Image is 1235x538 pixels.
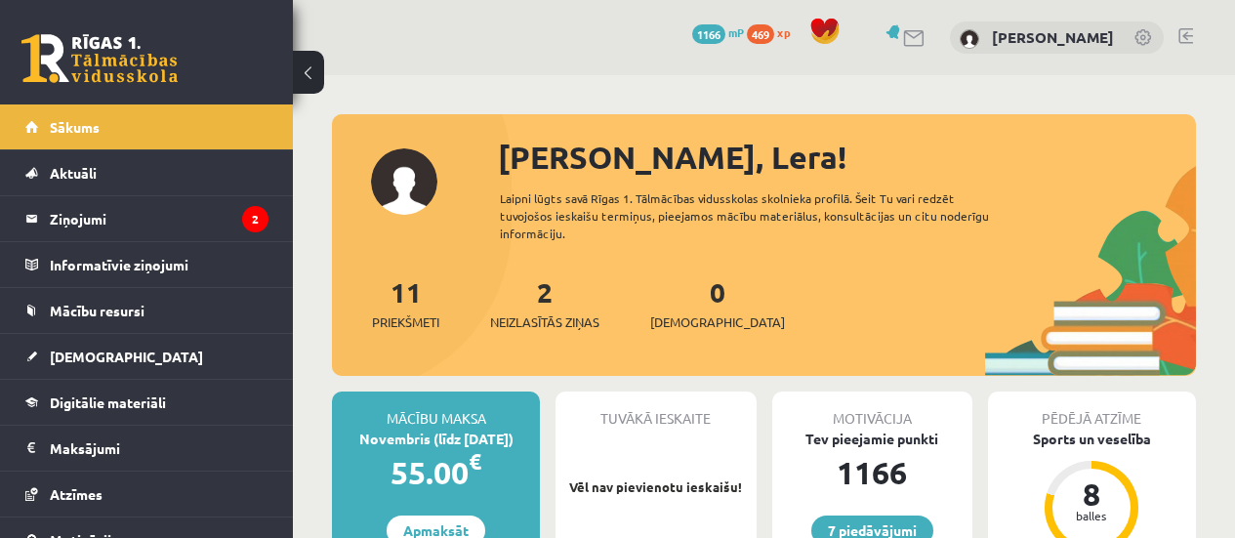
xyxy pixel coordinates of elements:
span: 469 [747,24,774,44]
i: 2 [242,206,268,232]
div: balles [1062,510,1121,521]
a: [PERSON_NAME] [992,27,1114,47]
a: Maksājumi [25,426,268,471]
a: 11Priekšmeti [372,274,439,332]
span: xp [777,24,790,40]
a: Atzīmes [25,472,268,517]
a: 469 xp [747,24,800,40]
img: Lera Panteviča [960,29,979,49]
div: Novembris (līdz [DATE]) [332,429,540,449]
div: Tev pieejamie punkti [772,429,972,449]
p: Vēl nav pievienotu ieskaišu! [565,477,746,497]
span: Mācību resursi [50,302,144,319]
a: [DEMOGRAPHIC_DATA] [25,334,268,379]
span: Atzīmes [50,485,103,503]
div: 1166 [772,449,972,496]
legend: Ziņojumi [50,196,268,241]
div: Pēdējā atzīme [988,392,1196,429]
div: Mācību maksa [332,392,540,429]
div: [PERSON_NAME], Lera! [498,134,1196,181]
a: Mācību resursi [25,288,268,333]
span: € [469,447,481,476]
a: 0[DEMOGRAPHIC_DATA] [650,274,785,332]
a: Rīgas 1. Tālmācības vidusskola [21,34,178,83]
span: Sākums [50,118,100,136]
a: Sākums [25,104,268,149]
a: Aktuāli [25,150,268,195]
legend: Informatīvie ziņojumi [50,242,268,287]
div: Sports un veselība [988,429,1196,449]
span: Neizlasītās ziņas [490,312,599,332]
a: Digitālie materiāli [25,380,268,425]
span: Digitālie materiāli [50,393,166,411]
span: [DEMOGRAPHIC_DATA] [50,348,203,365]
span: Priekšmeti [372,312,439,332]
a: Ziņojumi2 [25,196,268,241]
div: Tuvākā ieskaite [556,392,756,429]
span: [DEMOGRAPHIC_DATA] [650,312,785,332]
div: Motivācija [772,392,972,429]
legend: Maksājumi [50,426,268,471]
div: Laipni lūgts savā Rīgas 1. Tālmācības vidusskolas skolnieka profilā. Šeit Tu vari redzēt tuvojošo... [500,189,1018,242]
a: 2Neizlasītās ziņas [490,274,599,332]
span: mP [728,24,744,40]
a: Informatīvie ziņojumi [25,242,268,287]
a: 1166 mP [692,24,744,40]
div: 8 [1062,478,1121,510]
div: 55.00 [332,449,540,496]
span: Aktuāli [50,164,97,182]
span: 1166 [692,24,725,44]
